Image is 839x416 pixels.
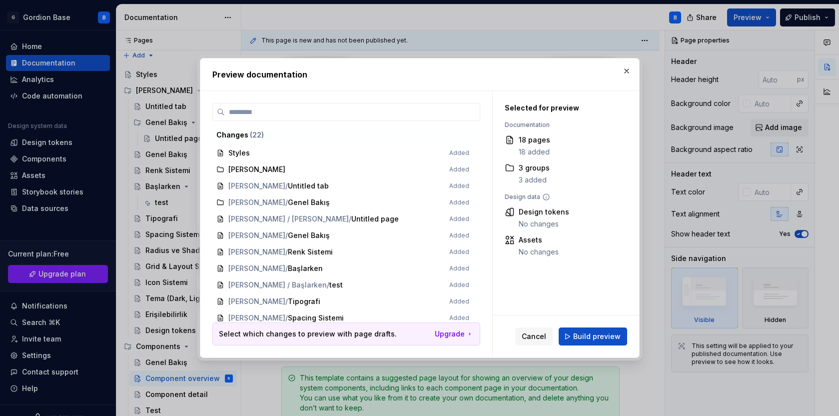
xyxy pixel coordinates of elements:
div: 3 groups [519,163,550,173]
span: Build preview [573,331,621,341]
div: No changes [519,247,559,257]
a: Upgrade [435,329,474,339]
h2: Preview documentation [212,68,627,80]
div: Design data [505,193,622,201]
button: Build preview [559,327,627,345]
div: 3 added [519,175,550,185]
div: Changes [216,130,469,140]
p: Select which changes to preview with page drafts. [219,329,397,339]
button: Cancel [515,327,553,345]
div: 18 pages [519,135,550,145]
div: No changes [519,219,569,229]
div: 18 added [519,147,550,157]
div: Selected for preview [505,103,622,113]
span: ( 22 ) [250,130,264,139]
div: Assets [519,235,559,245]
div: Documentation [505,121,622,129]
span: Cancel [522,331,546,341]
div: Design tokens [519,207,569,217]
